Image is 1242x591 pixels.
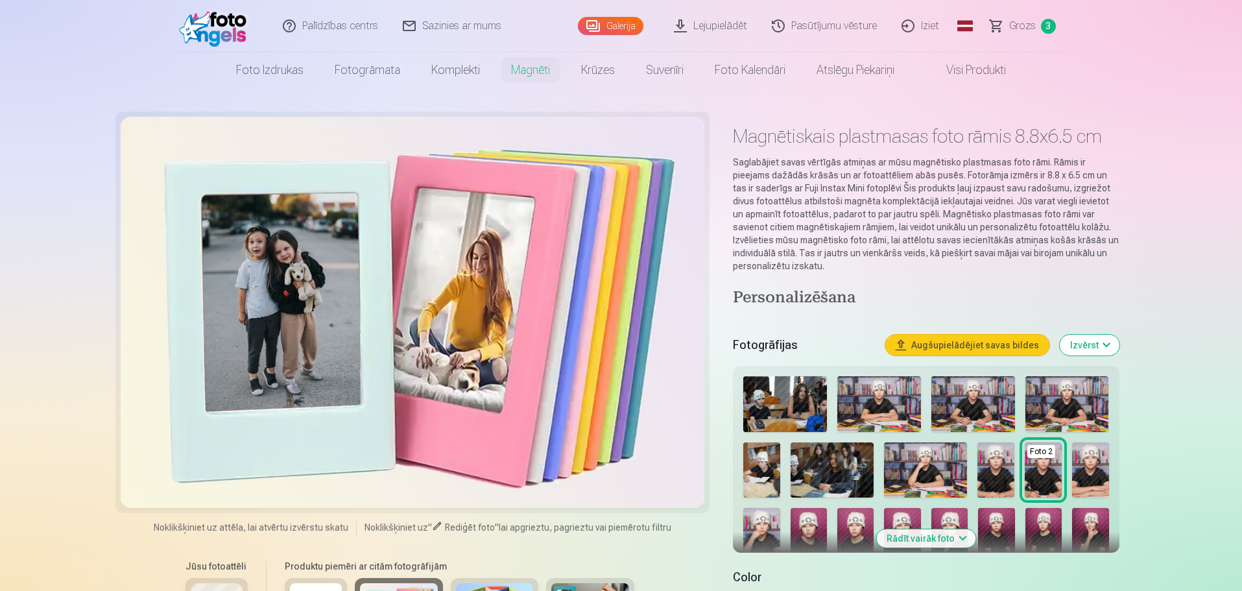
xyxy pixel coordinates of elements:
[733,336,874,354] h5: Fotogrāfijas
[221,52,319,88] a: Foto izdrukas
[1027,445,1055,458] div: Foto 2
[428,522,432,533] span: "
[578,17,643,35] a: Galerija
[566,52,630,88] a: Krūzes
[179,5,254,47] img: /fa1
[1041,19,1056,34] span: 3
[364,522,428,533] span: Noklikšķiniet uz
[499,522,671,533] span: lai apgrieztu, pagrieztu vai piemērotu filtru
[910,52,1021,88] a: Visi produkti
[1009,18,1036,34] span: Grozs
[630,52,699,88] a: Suvenīri
[416,52,496,88] a: Komplekti
[445,522,495,533] span: Rediģēt foto
[185,560,248,573] h6: Jūsu fotoattēli
[280,560,639,573] h6: Produktu piemēri ar citām fotogrāfijām
[733,288,1119,309] h4: Personalizēšana
[495,522,499,533] span: "
[699,52,801,88] a: Foto kalendāri
[1060,335,1119,356] button: Izvērst
[801,52,910,88] a: Atslēgu piekariņi
[733,568,1119,586] h5: Color
[733,156,1119,272] p: Saglabājiet savas vērtīgās atmiņas ar mūsu magnētisko plastmasas foto rāmi. Rāmis ir pieejams daž...
[876,529,975,548] button: Rādīt vairāk foto
[733,125,1119,148] h1: Magnētiskais plastmasas foto rāmis 8.8x6.5 cm
[496,52,566,88] a: Magnēti
[154,521,348,534] span: Noklikšķiniet uz attēla, lai atvērtu izvērstu skatu
[885,335,1049,356] button: Augšupielādējiet savas bildes
[319,52,416,88] a: Fotogrāmata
